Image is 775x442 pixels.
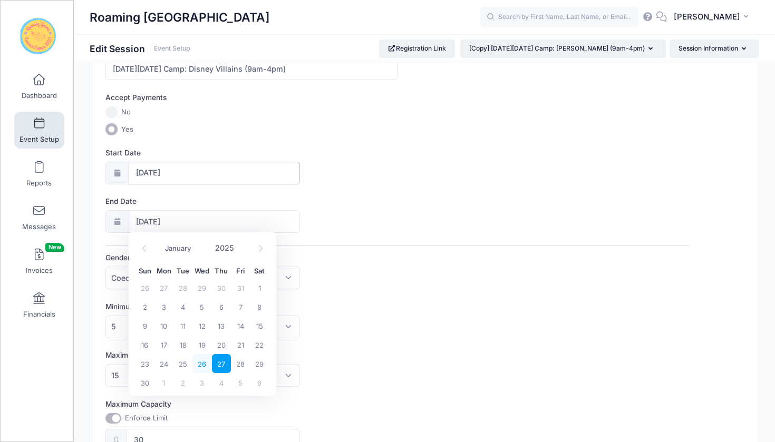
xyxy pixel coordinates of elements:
[674,11,740,23] span: [PERSON_NAME]
[231,297,250,316] span: November 7, 2025
[173,297,192,316] span: November 4, 2025
[250,335,269,354] span: November 22, 2025
[135,373,154,392] span: November 30, 2025
[14,68,64,105] a: Dashboard
[22,91,57,100] span: Dashboard
[212,268,231,274] span: Thu
[160,241,207,255] select: Month
[250,297,269,316] span: November 8, 2025
[231,373,250,392] span: December 5, 2025
[173,316,192,335] span: November 11, 2025
[192,335,211,354] span: November 19, 2025
[105,252,398,263] label: Gender
[45,243,64,252] span: New
[26,179,52,188] span: Reports
[212,297,231,316] span: November 6, 2025
[667,5,759,30] button: [PERSON_NAME]
[460,40,666,57] button: [Copy] [DATE][DATE] Camp: [PERSON_NAME] (9am-4pm)
[135,278,154,297] span: October 26, 2025
[212,373,231,392] span: December 4, 2025
[90,5,269,30] h1: Roaming [GEOGRAPHIC_DATA]
[231,268,250,274] span: Fri
[173,373,192,392] span: December 2, 2025
[192,278,211,297] span: October 29, 2025
[105,301,398,312] label: Minimum Age
[154,335,173,354] span: November 17, 2025
[154,45,190,53] a: Event Setup
[105,57,398,80] input: Session Name
[154,316,173,335] span: November 10, 2025
[135,354,154,373] span: November 23, 2025
[111,321,116,332] span: 5
[154,297,173,316] span: November 3, 2025
[212,278,231,297] span: October 30, 2025
[90,43,190,54] h1: Edit Session
[210,240,245,256] input: Year
[14,243,64,280] a: InvoicesNew
[135,297,154,316] span: November 2, 2025
[173,335,192,354] span: November 18, 2025
[105,148,398,158] label: Start Date
[105,92,167,103] label: Accept Payments
[192,354,211,373] span: November 26, 2025
[192,316,211,335] span: November 12, 2025
[111,272,130,283] span: Coed
[135,268,154,274] span: Sun
[105,316,300,338] span: 5
[192,373,211,392] span: December 3, 2025
[105,123,118,135] input: Yes
[154,354,173,373] span: November 24, 2025
[154,373,173,392] span: December 1, 2025
[250,373,269,392] span: December 6, 2025
[26,266,53,275] span: Invoices
[105,196,398,207] label: End Date
[14,155,64,192] a: Reports
[18,16,57,56] img: Roaming Gnome Theatre
[173,268,192,274] span: Tue
[212,316,231,335] span: November 13, 2025
[192,268,211,274] span: Wed
[469,44,645,52] span: [Copy] [DATE][DATE] Camp: [PERSON_NAME] (9am-4pm)
[105,106,118,119] input: No
[14,199,64,236] a: Messages
[14,112,64,149] a: Event Setup
[250,316,269,335] span: November 15, 2025
[20,135,59,144] span: Event Setup
[212,335,231,354] span: November 20, 2025
[121,124,133,135] span: Yes
[670,40,759,57] button: Session Information
[111,370,119,381] span: 15
[1,11,74,61] a: Roaming Gnome Theatre
[250,278,269,297] span: November 1, 2025
[212,354,231,373] span: November 27, 2025
[105,267,300,289] span: Coed
[480,7,638,28] input: Search by First Name, Last Name, or Email...
[154,268,173,274] span: Mon
[121,107,131,117] span: No
[250,354,269,373] span: November 29, 2025
[135,316,154,335] span: November 9, 2025
[105,364,300,387] span: 15
[105,350,398,360] label: Maximum Age
[173,278,192,297] span: October 28, 2025
[192,297,211,316] span: November 5, 2025
[231,316,250,335] span: November 14, 2025
[125,413,168,424] label: Enforce Limit
[22,222,56,231] span: Messages
[379,40,456,57] a: Registration Link
[250,268,269,274] span: Sat
[231,354,250,373] span: November 28, 2025
[105,399,398,409] label: Maximum Capacity
[173,354,192,373] span: November 25, 2025
[231,278,250,297] span: October 31, 2025
[154,278,173,297] span: October 27, 2025
[14,287,64,323] a: Financials
[23,310,55,319] span: Financials
[231,335,250,354] span: November 21, 2025
[135,335,154,354] span: November 16, 2025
